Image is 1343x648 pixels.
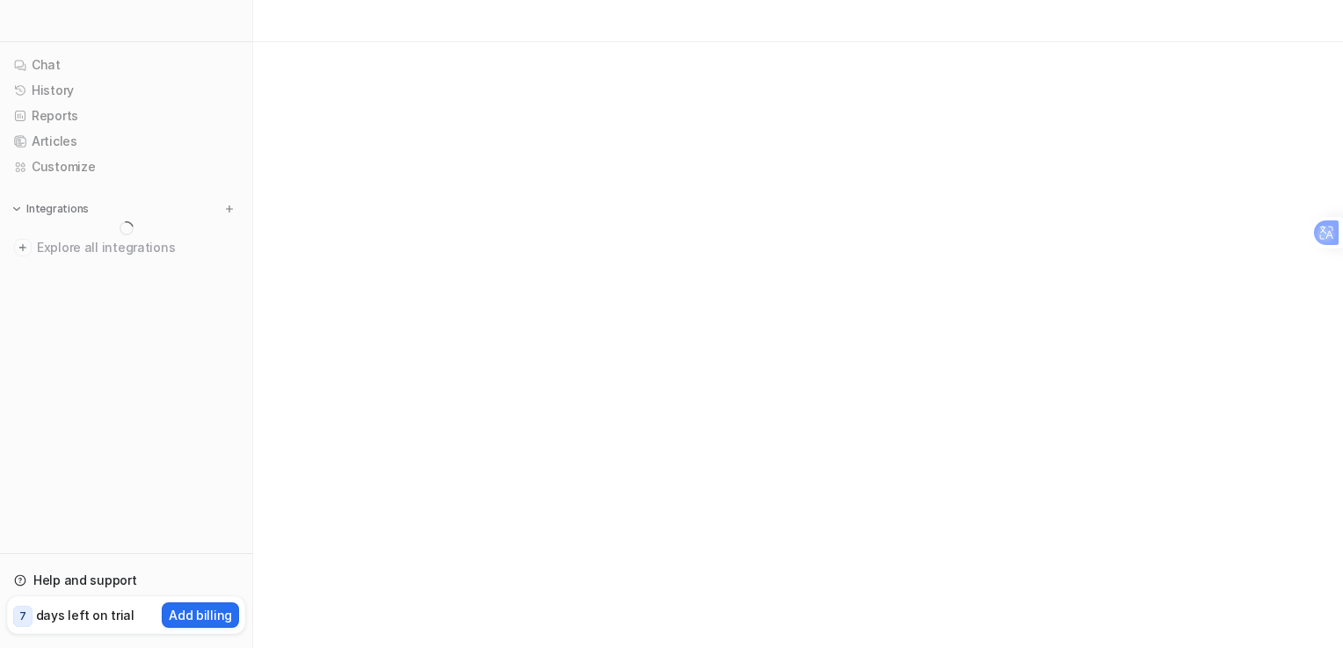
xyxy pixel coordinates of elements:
[11,203,23,215] img: expand menu
[7,129,245,154] a: Articles
[169,606,232,624] p: Add billing
[26,202,89,216] p: Integrations
[37,234,238,262] span: Explore all integrations
[7,235,245,260] a: Explore all integrations
[7,104,245,128] a: Reports
[19,608,26,624] p: 7
[7,78,245,103] a: History
[223,203,236,215] img: menu_add.svg
[14,239,32,256] img: explore all integrations
[162,602,239,628] button: Add billing
[7,200,94,218] button: Integrations
[36,606,134,624] p: days left on trial
[7,568,245,593] a: Help and support
[7,155,245,179] a: Customize
[7,53,245,77] a: Chat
